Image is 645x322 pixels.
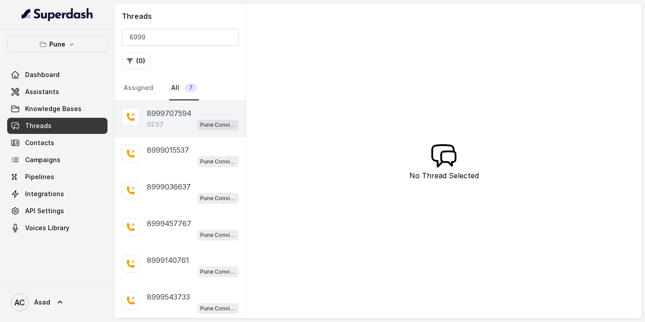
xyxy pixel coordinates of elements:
[147,145,189,155] p: 8999015537
[169,76,199,100] a: All7
[185,83,197,92] span: 7
[7,101,107,117] a: Knowledge Bases
[25,206,64,215] span: API Settings
[7,290,107,315] a: Asad
[200,267,236,276] p: Pune Conviction HR Outbound Assistant
[147,218,191,229] p: 8999457767
[200,231,236,240] p: Pune Conviction HR Outbound Assistant
[7,169,107,185] a: Pipelines
[147,292,190,302] p: 8999543733
[7,118,107,134] a: Threads
[49,39,65,50] p: Pune
[122,76,239,100] nav: Tabs
[122,29,239,46] input: Search by Call ID or Phone Number
[7,84,107,100] a: Assistants
[7,135,107,151] a: Contacts
[200,120,236,129] p: Pune Conviction HR Outbound Assistant
[25,121,52,130] span: Threads
[147,120,163,129] p: 02:57
[200,157,236,166] p: Pune Conviction HR Outbound Assistant
[14,298,25,307] text: AC
[25,172,54,181] span: Pipelines
[7,67,107,83] a: Dashboard
[147,181,191,192] p: 8999036637
[147,108,191,119] p: 8999707594
[122,76,155,100] a: Assigned
[34,298,50,307] span: Asad
[7,186,107,202] a: Integrations
[147,255,189,266] p: 8999140761
[7,36,107,52] button: Pune
[25,87,59,96] span: Assistants
[7,152,107,168] a: Campaigns
[409,170,479,181] p: No Thread Selected
[200,194,236,203] p: Pune Conviction HR Outbound Assistant
[25,70,60,79] span: Dashboard
[25,104,82,113] span: Knowledge Bases
[7,203,107,219] a: API Settings
[200,304,236,313] p: Pune Conviction HR Outbound Assistant
[25,155,60,164] span: Campaigns
[25,189,64,198] span: Integrations
[122,53,150,69] button: (0)
[122,11,239,21] h2: Threads
[21,7,94,21] img: light.svg
[25,223,69,232] span: Voices Library
[25,138,54,147] span: Contacts
[7,220,107,236] a: Voices Library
